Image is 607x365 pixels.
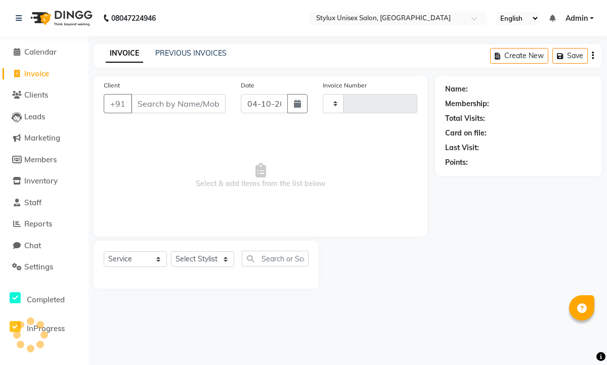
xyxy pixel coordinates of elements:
label: Invoice Number [323,81,367,90]
img: logo [26,4,95,32]
span: Calendar [24,47,57,57]
input: Search or Scan [242,251,309,266]
span: Clients [24,90,48,100]
a: Chat [3,240,86,252]
a: Staff [3,197,86,209]
a: Marketing [3,132,86,144]
span: Chat [24,241,41,250]
div: Membership: [445,99,489,109]
span: Reports [24,219,52,229]
label: Client [104,81,120,90]
div: Card on file: [445,128,487,139]
span: Settings [24,262,53,271]
a: Calendar [3,47,86,58]
input: Search by Name/Mobile/Email/Code [131,94,226,113]
span: Select & add items from the list below [104,125,417,226]
span: Inventory [24,176,58,186]
a: Inventory [3,175,86,187]
span: Completed [27,295,65,304]
span: Invoice [24,69,49,78]
a: INVOICE [106,44,143,63]
button: Create New [490,48,548,64]
span: Leads [24,112,45,121]
a: Invoice [3,68,86,80]
span: InProgress [27,324,65,333]
a: Leads [3,111,86,123]
a: Reports [3,218,86,230]
label: Date [241,81,254,90]
button: +91 [104,94,132,113]
a: PREVIOUS INVOICES [155,49,227,58]
button: Save [552,48,588,64]
div: Total Visits: [445,113,485,124]
span: Admin [566,13,588,24]
div: Last Visit: [445,143,479,153]
div: Name: [445,84,468,95]
a: Clients [3,89,86,101]
span: Marketing [24,133,60,143]
div: Points: [445,157,468,168]
a: Settings [3,261,86,273]
span: Members [24,155,57,164]
b: 08047224946 [111,4,156,32]
span: Staff [24,198,41,207]
a: Members [3,154,86,166]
